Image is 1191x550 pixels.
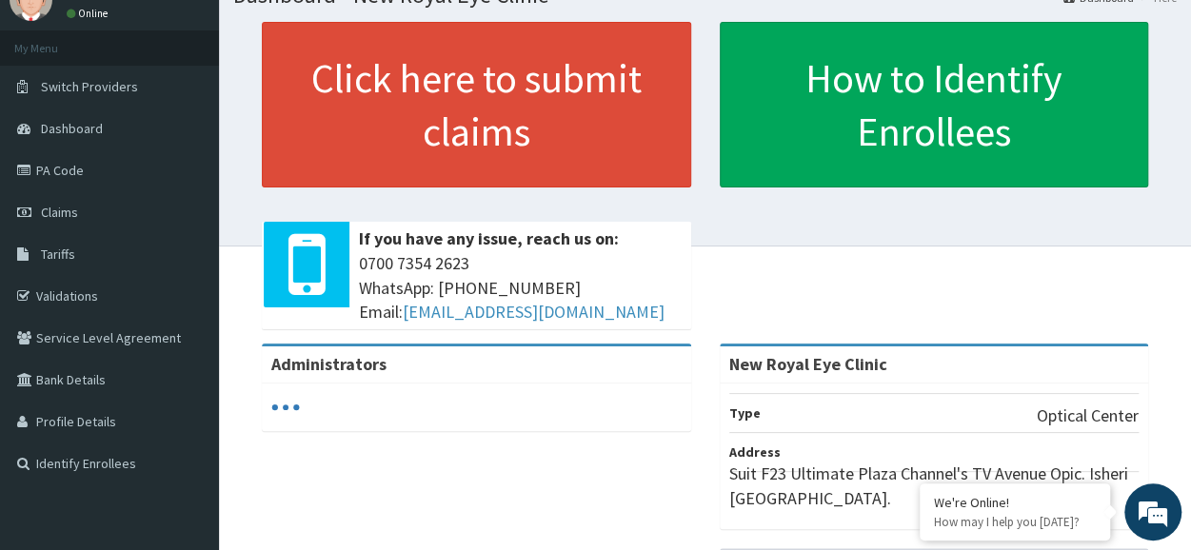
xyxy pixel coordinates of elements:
[729,462,1140,510] p: Suit F23 Ultimate Plaza Channel's TV Avenue Opic. Isheri [GEOGRAPHIC_DATA].
[934,494,1096,511] div: We're Online!
[1037,403,1139,428] p: Optical Center
[41,246,75,263] span: Tariffs
[359,251,682,324] span: 0700 7354 2623 WhatsApp: [PHONE_NUMBER] Email:
[729,404,761,422] b: Type
[262,22,691,187] a: Click here to submit claims
[67,7,112,20] a: Online
[271,393,300,422] svg: audio-loading
[720,22,1149,187] a: How to Identify Enrollees
[271,353,387,375] b: Administrators
[41,78,138,95] span: Switch Providers
[729,443,781,461] b: Address
[729,353,887,375] strong: New Royal Eye Clinic
[41,120,103,137] span: Dashboard
[41,204,78,221] span: Claims
[359,227,619,249] b: If you have any issue, reach us on:
[403,301,665,323] a: [EMAIL_ADDRESS][DOMAIN_NAME]
[934,514,1096,530] p: How may I help you today?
